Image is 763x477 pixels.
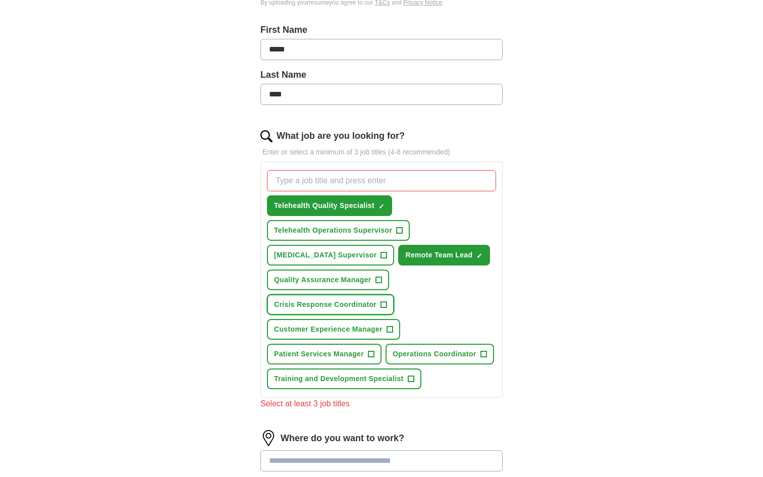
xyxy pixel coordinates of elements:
[267,245,394,266] button: [MEDICAL_DATA] Supervisor
[378,202,385,210] span: ✓
[274,275,371,285] span: Quality Assurance Manager
[267,319,400,340] button: Customer Experience Manager
[277,129,405,143] label: What job are you looking for?
[274,349,364,359] span: Patient Services Manager
[260,430,277,446] img: location.png
[267,344,381,364] button: Patient Services Manager
[386,344,494,364] button: Operations Coordinator
[260,23,503,37] label: First Name
[260,130,272,142] img: search.png
[274,200,374,211] span: Telehealth Quality Specialist
[260,398,503,410] div: Select at least 3 job titles
[274,374,404,384] span: Training and Development Specialist
[260,68,503,82] label: Last Name
[267,270,389,290] button: Quality Assurance Manager
[476,252,482,260] span: ✓
[274,299,376,310] span: Crisis Response Coordinator
[393,349,476,359] span: Operations Coordinator
[405,250,472,260] span: Remote Team Lead
[267,195,392,216] button: Telehealth Quality Specialist✓
[260,147,503,157] p: Enter or select a minimum of 3 job titles (4-8 recommended)
[281,432,404,445] label: Where do you want to work?
[267,170,496,191] input: Type a job title and press enter
[274,250,376,260] span: [MEDICAL_DATA] Supervisor
[274,324,383,335] span: Customer Experience Manager
[267,368,421,389] button: Training and Development Specialist
[267,220,410,241] button: Telehealth Operations Supervisor
[274,225,392,236] span: Telehealth Operations Supervisor
[267,294,394,315] button: Crisis Response Coordinator
[398,245,490,266] button: Remote Team Lead✓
